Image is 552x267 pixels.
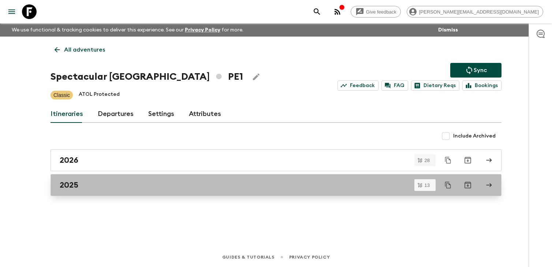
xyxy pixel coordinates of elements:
span: Include Archived [453,132,496,140]
span: Give feedback [362,9,400,15]
a: Dietary Reqs [411,80,459,91]
button: Sync adventure departures to the booking engine [450,63,501,78]
a: All adventures [51,42,109,57]
a: Guides & Tutorials [222,253,275,261]
a: 2026 [51,149,501,171]
button: Duplicate [441,154,455,167]
p: We use functional & tracking cookies to deliver this experience. See our for more. [9,23,246,37]
a: Privacy Policy [289,253,330,261]
button: Edit Adventure Title [249,69,264,84]
button: search adventures [310,4,324,19]
p: ATOL Protected [79,91,120,99]
h2: 2025 [60,180,78,190]
a: Feedback [337,80,378,91]
a: Bookings [462,80,501,91]
h2: 2026 [60,155,78,165]
button: Archive [460,178,475,192]
button: menu [4,4,19,19]
a: Departures [98,105,134,123]
a: Give feedback [351,6,401,18]
h1: Spectacular [GEOGRAPHIC_DATA] PE1 [51,69,243,84]
div: [PERSON_NAME][EMAIL_ADDRESS][DOMAIN_NAME] [407,6,543,18]
a: Settings [148,105,174,123]
a: FAQ [381,80,408,91]
button: Archive [460,153,475,168]
button: Dismiss [436,25,460,35]
span: 13 [420,183,434,188]
p: Sync [474,66,487,75]
a: Attributes [189,105,221,123]
a: Privacy Policy [185,27,220,33]
p: Classic [53,91,70,99]
a: Itineraries [51,105,83,123]
span: [PERSON_NAME][EMAIL_ADDRESS][DOMAIN_NAME] [415,9,543,15]
a: 2025 [51,174,501,196]
p: All adventures [64,45,105,54]
button: Duplicate [441,178,455,192]
span: 28 [420,158,434,163]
